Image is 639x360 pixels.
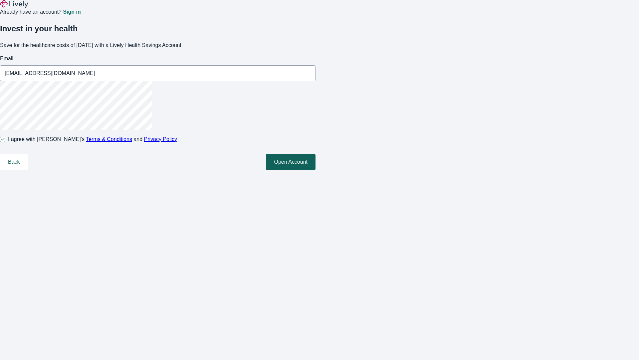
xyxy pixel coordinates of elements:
[266,154,316,170] button: Open Account
[144,136,177,142] a: Privacy Policy
[63,9,81,15] a: Sign in
[86,136,132,142] a: Terms & Conditions
[8,135,177,143] span: I agree with [PERSON_NAME]’s and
